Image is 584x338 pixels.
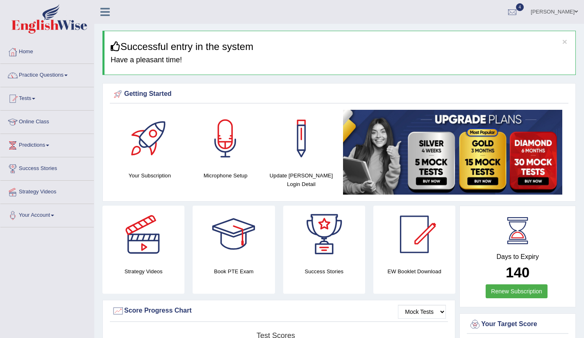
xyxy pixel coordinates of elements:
[562,37,567,46] button: ×
[0,181,94,201] a: Strategy Videos
[506,264,529,280] b: 140
[111,41,569,52] h3: Successful entry in the system
[192,171,259,180] h4: Microphone Setup
[111,56,569,64] h4: Have a pleasant time!
[343,110,562,195] img: small5.jpg
[0,111,94,131] a: Online Class
[373,267,455,276] h4: EW Booklet Download
[516,3,524,11] span: 4
[469,253,566,261] h4: Days to Expiry
[102,267,184,276] h4: Strategy Videos
[0,41,94,61] a: Home
[112,305,446,317] div: Score Progress Chart
[0,64,94,84] a: Practice Questions
[268,171,335,188] h4: Update [PERSON_NAME] Login Detail
[0,157,94,178] a: Success Stories
[0,134,94,154] a: Predictions
[0,87,94,108] a: Tests
[193,267,275,276] h4: Book PTE Exam
[0,204,94,225] a: Your Account
[469,318,566,331] div: Your Target Score
[112,88,566,100] div: Getting Started
[116,171,184,180] h4: Your Subscription
[486,284,548,298] a: Renew Subscription
[283,267,365,276] h4: Success Stories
